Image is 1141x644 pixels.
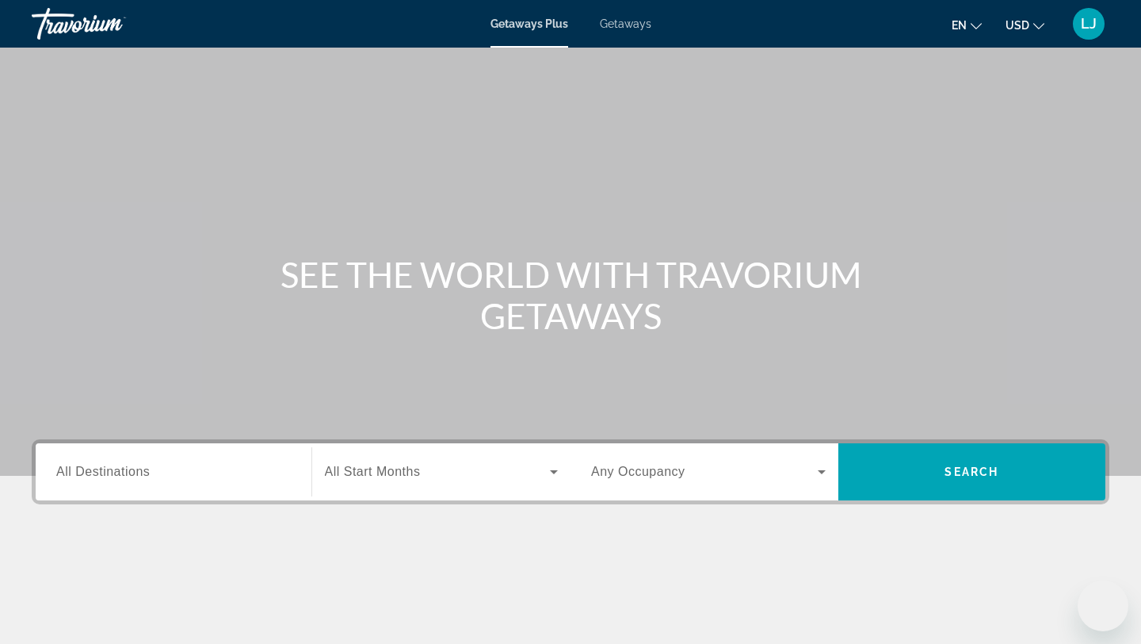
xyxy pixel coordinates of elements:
[591,465,685,478] span: Any Occupancy
[952,19,967,32] span: en
[600,17,651,30] a: Getaways
[36,443,1105,500] div: Search widget
[952,13,982,36] button: Change language
[56,465,150,478] span: All Destinations
[1078,581,1128,631] iframe: Button to launch messaging window
[325,465,421,478] span: All Start Months
[1006,13,1044,36] button: Change currency
[1068,7,1109,40] button: User Menu
[944,466,998,478] span: Search
[32,3,190,44] a: Travorium
[273,254,868,336] h1: SEE THE WORLD WITH TRAVORIUM GETAWAYS
[1006,19,1029,32] span: USD
[490,17,568,30] a: Getaways Plus
[1081,16,1097,32] span: LJ
[838,443,1106,500] button: Search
